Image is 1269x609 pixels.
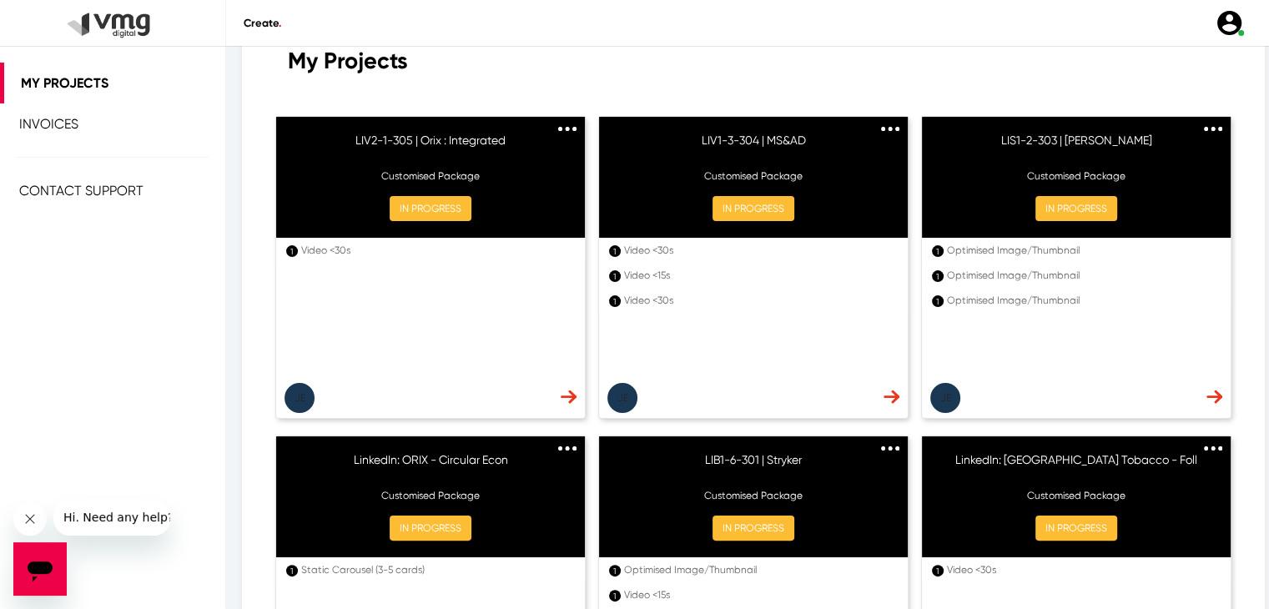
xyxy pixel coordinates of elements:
[1205,8,1252,38] a: user
[19,183,144,199] span: Contact Support
[1215,8,1244,38] img: user
[1035,196,1117,221] button: IN PROGRESS
[19,116,78,132] span: Invoices
[1204,446,1222,450] img: 3dots.svg
[301,243,570,258] div: Video <30s
[884,390,899,404] img: dash-nav-arrow.svg
[558,446,577,450] img: 3dots.svg
[293,488,568,503] p: Customised Package
[624,587,893,602] div: Video <15s
[932,295,944,307] div: 1
[947,562,1216,577] div: Video <30s
[293,169,568,184] p: Customised Package
[616,169,891,184] p: Customised Package
[13,542,67,596] iframe: Button to launch messaging window
[10,12,120,25] span: Hi. Need any help?
[932,565,944,576] div: 1
[244,17,281,29] span: Create
[947,243,1216,258] div: Optimised Image/Thumbnail
[609,565,621,576] div: 1
[293,453,568,478] h6: LinkedIn: ORIX - Circular Econ
[616,133,891,159] h6: LIV1-3-304 | MS&AD
[607,383,637,413] button: Je
[947,268,1216,283] div: Optimised Image/Thumbnail
[713,196,794,221] button: IN PROGRESS
[561,390,577,404] img: dash-nav-arrow.svg
[301,562,570,577] div: Static Carousel (3-5 cards)
[558,127,577,131] img: 3dots.svg
[609,270,621,282] div: 1
[932,245,944,257] div: 1
[1204,127,1222,131] img: 3dots.svg
[947,293,1216,308] div: Optimised Image/Thumbnail
[53,499,170,536] iframe: Message from company
[939,169,1214,184] p: Customised Package
[939,488,1214,503] p: Customised Package
[932,270,944,282] div: 1
[285,383,315,413] button: Je
[1206,390,1222,404] img: dash-nav-arrow.svg
[881,127,899,131] img: 3dots.svg
[713,516,794,541] button: IN PROGRESS
[939,133,1214,159] h6: LIS1-2-303 | [PERSON_NAME]
[21,75,108,91] span: My Projects
[624,243,893,258] div: Video <30s
[293,133,568,159] h6: LIV2-1-305 | Orix : Integrated
[624,562,893,577] div: Optimised Image/Thumbnail
[930,383,960,413] button: Je
[390,196,471,221] button: IN PROGRESS
[609,295,621,307] div: 1
[1035,516,1117,541] button: IN PROGRESS
[288,47,408,74] span: My Projects
[13,502,47,536] iframe: Close message
[286,245,298,257] div: 1
[609,245,621,257] div: 1
[939,453,1214,478] h6: LinkedIn: [GEOGRAPHIC_DATA] Tobacco - Foll
[609,590,621,601] div: 1
[286,565,298,576] div: 1
[390,516,471,541] button: IN PROGRESS
[624,293,893,308] div: Video <30s
[881,446,899,450] img: 3dots.svg
[616,453,891,478] h6: LIB1-6-301 | Stryker
[624,268,893,283] div: Video <15s
[279,17,281,29] span: .
[616,488,891,503] p: Customised Package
